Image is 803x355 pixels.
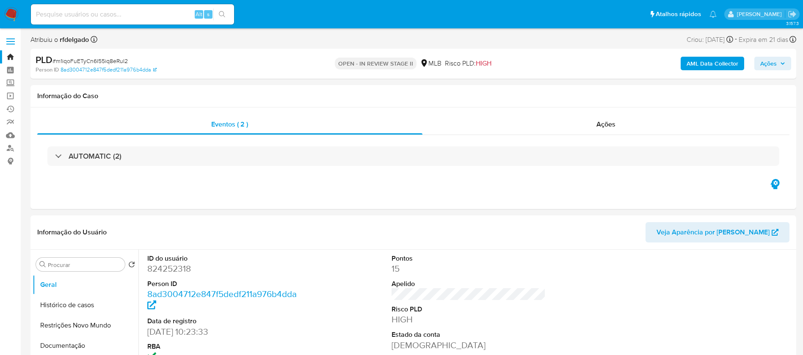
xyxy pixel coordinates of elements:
input: Pesquise usuários ou casos... [31,9,234,20]
span: Risco PLD: [445,59,491,68]
span: Atalhos rápidos [656,10,701,19]
span: s [207,10,210,18]
a: Sair [788,10,797,19]
p: OPEN - IN REVIEW STAGE II [335,58,417,69]
input: Procurar [48,261,121,269]
button: Restrições Novo Mundo [33,315,138,336]
span: Eventos ( 2 ) [211,119,248,129]
dd: [DATE] 10:23:33 [147,326,302,338]
button: Veja Aparência por [PERSON_NAME] [646,222,789,242]
a: 8ad3004712e847f5dedf211a976b4dda [61,66,157,74]
span: - [735,34,737,45]
div: MLB [420,59,442,68]
div: AUTOMATIC (2) [47,146,779,166]
a: Notificações [709,11,717,18]
span: Expira em 21 dias [739,35,788,44]
button: Ações [754,57,791,70]
dd: 15 [392,263,546,275]
dd: [DEMOGRAPHIC_DATA] [392,339,546,351]
dt: ID do usuário [147,254,302,263]
a: 8ad3004712e847f5dedf211a976b4dda [147,288,297,312]
dd: HIGH [392,314,546,325]
div: Criou: [DATE] [687,34,733,45]
span: HIGH [476,58,491,68]
span: # m1iqoFuETyCn6I55iq8eRuI2 [52,57,128,65]
h1: Informação do Caso [37,92,789,100]
span: Alt [196,10,202,18]
span: Veja Aparência por [PERSON_NAME] [657,222,770,242]
h3: AUTOMATIC (2) [69,151,121,161]
span: Ações [760,57,777,70]
dt: Person ID [147,279,302,289]
button: Geral [33,275,138,295]
span: Atribuiu o [30,35,89,44]
dt: Data de registro [147,316,302,326]
h1: Informação do Usuário [37,228,107,237]
b: Person ID [36,66,59,74]
b: AML Data Collector [687,57,738,70]
button: Procurar [39,261,46,268]
dd: 824252318 [147,263,302,275]
b: PLD [36,53,52,66]
dt: Risco PLD [392,305,546,314]
button: Histórico de casos [33,295,138,315]
dt: Estado da conta [392,330,546,339]
dt: RBA [147,342,302,351]
button: AML Data Collector [681,57,744,70]
dt: Pontos [392,254,546,263]
dt: Apelido [392,279,546,289]
button: Retornar ao pedido padrão [128,261,135,270]
b: rfdelgado [58,35,89,44]
span: Ações [596,119,615,129]
button: search-icon [213,8,231,20]
p: renata.fdelgado@mercadopago.com.br [737,10,785,18]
